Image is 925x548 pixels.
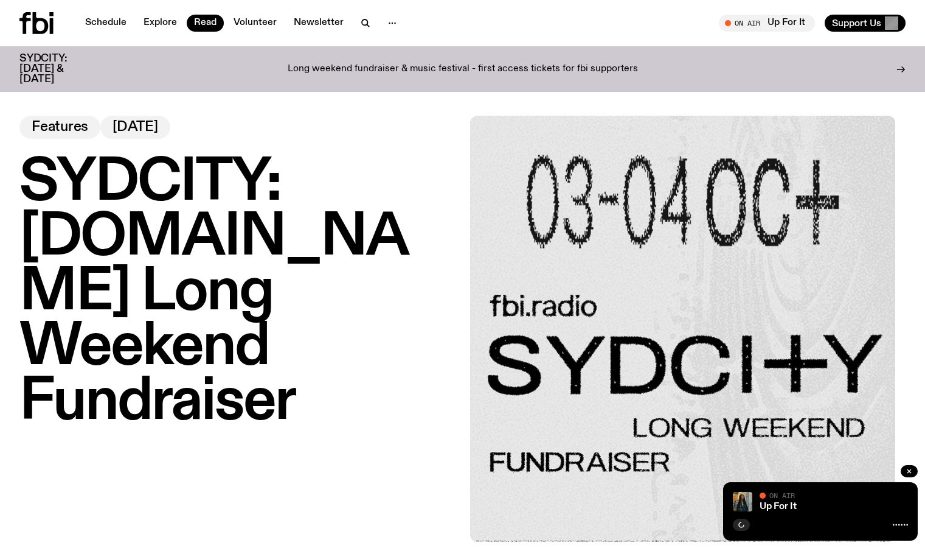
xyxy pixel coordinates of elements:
[136,15,184,32] a: Explore
[226,15,284,32] a: Volunteer
[113,121,158,134] span: [DATE]
[19,54,97,85] h3: SYDCITY: [DATE] & [DATE]
[470,116,896,542] img: Black text on gray background. Reading top to bottom: 03-04 OCT. fbi.radio SYDCITY LONG WEEKEND F...
[825,15,906,32] button: Support Us
[78,15,134,32] a: Schedule
[719,15,815,32] button: On AirUp For It
[832,18,881,29] span: Support Us
[760,502,797,511] a: Up For It
[32,121,88,134] span: Features
[19,156,456,430] h1: SYDCITY: [DOMAIN_NAME] Long Weekend Fundraiser
[286,15,351,32] a: Newsletter
[733,492,752,511] img: Ify - a Brown Skin girl with black braided twists, looking up to the side with her tongue stickin...
[769,491,795,499] span: On Air
[187,15,224,32] a: Read
[288,64,638,75] p: Long weekend fundraiser & music festival - first access tickets for fbi supporters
